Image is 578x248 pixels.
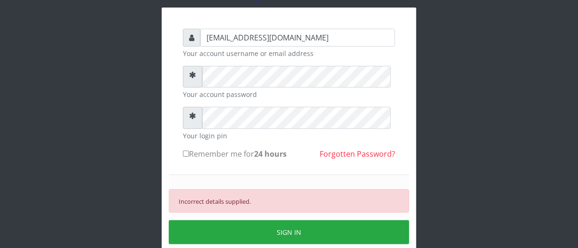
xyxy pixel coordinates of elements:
[169,220,409,244] button: SIGN IN
[183,131,395,141] small: Your login pin
[254,149,287,159] b: 24 hours
[320,149,395,159] a: Forgotten Password?
[200,29,395,47] input: Username or email address
[183,148,287,160] label: Remember me for
[179,197,251,206] small: Incorrect details supplied.
[183,48,395,58] small: Your account username or email address
[183,151,189,157] input: Remember me for24 hours
[183,89,395,99] small: Your account password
